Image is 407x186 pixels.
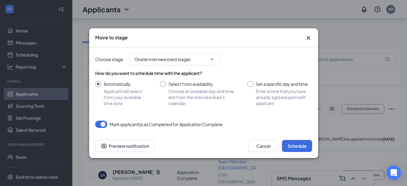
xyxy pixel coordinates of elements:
span: Choose stage : [95,56,124,63]
div: Open Intercom Messenger [387,166,401,180]
svg: ChevronDown [210,57,214,62]
span: Mark applicant(s) as Completed for Application Complete [110,121,223,128]
div: How do you want to schedule time with the applicant? [95,70,312,76]
button: Preview notificationEye [95,140,154,152]
svg: Cross [305,34,312,42]
h3: Move to stage [95,34,128,41]
svg: Eye [100,142,108,150]
button: Cancel [248,140,278,152]
button: Schedule [282,140,312,152]
button: Close [305,34,312,42]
